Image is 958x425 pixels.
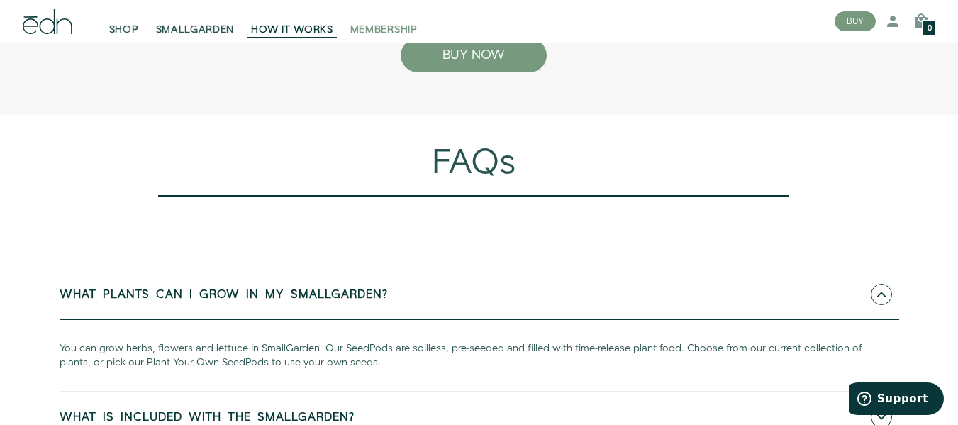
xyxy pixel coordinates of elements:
span: 0 [928,25,932,33]
a: HOW IT WORKS [243,6,341,37]
iframe: Opens a widget where you can find more information [849,382,944,418]
span: HOW IT WORKS [251,23,333,37]
a: What plants can I grow in my SmallGarden? [60,270,899,320]
span: SMALLGARDEN [156,23,235,37]
div: FAQs [23,143,924,184]
span: SHOP [109,23,139,37]
button: BUY NOW [401,38,547,72]
span: What is included with the SmallGarden? [60,412,355,424]
a: SHOP [101,6,147,37]
button: BUY [835,11,876,31]
span: MEMBERSHIP [350,23,418,37]
div: You can grow herbs, flowers and lettuce in SmallGarden. Our SeedPods are soilless, pre-seeded and... [60,320,899,391]
a: SMALLGARDEN [147,6,243,37]
span: What plants can I grow in my SmallGarden? [60,289,388,302]
a: MEMBERSHIP [342,6,426,37]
